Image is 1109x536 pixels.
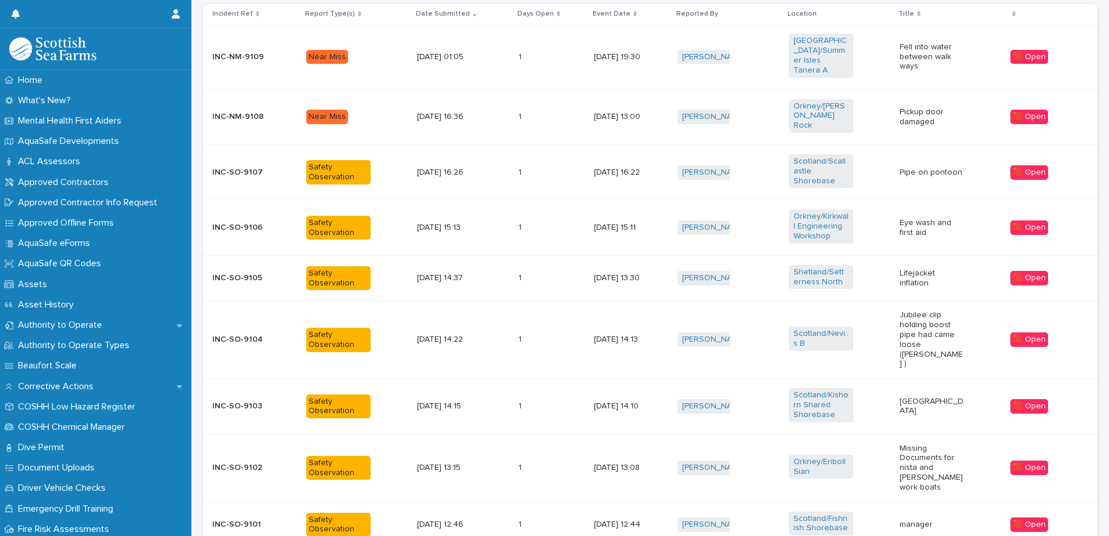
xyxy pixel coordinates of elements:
div: 🟥 Open [1010,110,1048,124]
p: Incident Ref [212,8,253,20]
a: Scotland/Scallastle Shorebase [793,157,849,186]
p: ACL Assessors [13,156,89,167]
p: Eye wash and first aid [900,218,964,238]
a: [PERSON_NAME] [682,112,745,122]
p: [DATE] 16:26 [417,168,481,178]
p: Dive Permit [13,442,74,453]
tr: INC-SO-9105Safety Observation[DATE] 14:3711 [DATE] 13:30[PERSON_NAME] Shetland/Setterness North L... [203,255,1097,301]
div: 🟥 Open [1010,461,1048,475]
p: 1 [519,399,524,411]
p: Days Open [517,8,554,20]
a: [PERSON_NAME] [682,335,745,345]
p: [DATE] 13:15 [417,463,481,473]
a: Scotland/Fishnish Shorebase [793,514,849,534]
tr: INC-SO-9103Safety Observation[DATE] 14:1511 [DATE] 14:10[PERSON_NAME] [PERSON_NAME] Scotland/Kish... [203,379,1097,434]
p: [DATE] 13:00 [594,112,658,122]
p: Beaufort Scale [13,360,86,371]
p: [DATE] 13:30 [594,273,658,283]
p: INC-SO-9103 [212,401,277,411]
p: Approved Contractor Info Request [13,197,166,208]
div: 🟥 Open [1010,220,1048,235]
div: 🟥 Open [1010,332,1048,347]
div: 🟥 Open [1010,399,1048,414]
p: What's New? [13,95,80,106]
div: 🟥 Open [1010,50,1048,64]
p: [DATE] 16:22 [594,168,658,178]
a: Shetland/Setterness North [793,267,849,287]
p: [GEOGRAPHIC_DATA] [900,397,964,417]
p: 1 [519,271,524,283]
div: Safety Observation [306,456,371,480]
div: Safety Observation [306,394,371,419]
p: [DATE] 14:22 [417,335,481,345]
p: [DATE] 13:08 [594,463,658,473]
tr: INC-SO-9104Safety Observation[DATE] 14:2211 [DATE] 14:13[PERSON_NAME] Scotland/Nevis B Jubilee cl... [203,301,1097,379]
p: Home [13,75,52,86]
a: [PERSON_NAME] [PERSON_NAME] [682,401,811,411]
a: [PERSON_NAME] [682,168,745,178]
a: [PERSON_NAME] [682,463,745,473]
p: Approved Offline Forms [13,218,123,229]
p: manager [900,520,964,530]
p: Driver Vehicle Checks [13,483,115,494]
p: Approved Contractors [13,177,118,188]
p: 1 [519,165,524,178]
p: Document Uploads [13,462,104,473]
div: 🟥 Open [1010,165,1048,180]
p: COSHH Low Hazard Register [13,401,144,412]
a: Orkney/[PERSON_NAME] Rock [793,102,849,131]
tr: INC-SO-9106Safety Observation[DATE] 15:1311 [DATE] 15:11[PERSON_NAME] Orkney/Kirkwall Engineering... [203,200,1097,255]
a: [PERSON_NAME] [682,52,745,62]
p: 1 [519,517,524,530]
p: INC-NM-9109 [212,52,277,62]
p: INC-SO-9102 [212,463,277,473]
a: [GEOGRAPHIC_DATA]/Summer Isles Tanera A [793,36,849,75]
a: [PERSON_NAME] [682,520,745,530]
p: Fell into water between walk ways [900,42,964,71]
p: Fire Risk Assessments [13,524,118,535]
p: Asset History [13,299,83,310]
p: Title [898,8,914,20]
p: Jubilee clip holding boost pipe had came loose ([PERSON_NAME] ) [900,310,964,369]
p: Missing Documents for nista and [PERSON_NAME] work boats [900,444,964,492]
p: 1 [519,461,524,473]
a: [PERSON_NAME] [682,273,745,283]
p: [DATE] 14:10 [594,401,658,411]
p: [DATE] 14:13 [594,335,658,345]
p: AquaSafe eForms [13,238,99,249]
div: 🟥 Open [1010,271,1048,285]
p: Authority to Operate Types [13,340,139,351]
p: [DATE] 01:05 [417,52,481,62]
p: [DATE] 12:46 [417,520,481,530]
p: Pipe on pontoon [900,168,964,178]
p: Emergency Drill Training [13,504,122,515]
p: INC-NM-9108 [212,112,277,122]
div: Safety Observation [306,160,371,184]
a: Orkney/Kirkwall Engineering Workshop [793,212,849,241]
p: [DATE] 12:44 [594,520,658,530]
tr: INC-SO-9107Safety Observation[DATE] 16:2611 [DATE] 16:22[PERSON_NAME] Scotland/Scallastle Shoreba... [203,144,1097,200]
p: AquaSafe Developments [13,136,128,147]
img: bPIBxiqnSb2ggTQWdOVV [9,37,96,60]
p: [DATE] 15:13 [417,223,481,233]
p: Event Date [593,8,630,20]
div: Safety Observation [306,266,371,291]
p: [DATE] 16:36 [417,112,481,122]
p: 1 [519,220,524,233]
div: Safety Observation [306,328,371,352]
p: Authority to Operate [13,320,111,331]
p: Pickup door damaged [900,107,964,127]
p: Reported By [676,8,718,20]
p: [DATE] 14:37 [417,273,481,283]
p: Report Type(s) [305,8,355,20]
tr: INC-NM-9108Near Miss[DATE] 16:3611 [DATE] 13:00[PERSON_NAME] Orkney/[PERSON_NAME] Rock Pickup doo... [203,89,1097,144]
tr: INC-SO-9102Safety Observation[DATE] 13:1511 [DATE] 13:08[PERSON_NAME] Orkney/Eriboll Sian Missing... [203,434,1097,502]
tr: INC-NM-9109Near Miss[DATE] 01:0511 [DATE] 19:30[PERSON_NAME] [GEOGRAPHIC_DATA]/Summer Isles Taner... [203,24,1097,89]
p: COSHH Chemical Manager [13,422,134,433]
p: Lifejacket inflation [900,269,964,288]
div: Near Miss [306,110,348,124]
p: Date Submitted [416,8,470,20]
p: 1 [519,332,524,345]
a: Scotland/Nevis B [793,329,849,349]
p: 1 [519,110,524,122]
